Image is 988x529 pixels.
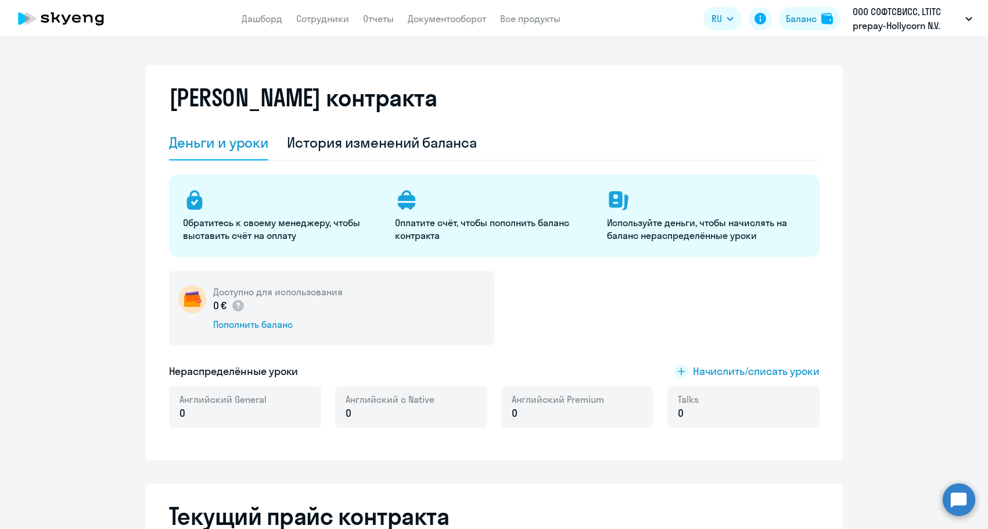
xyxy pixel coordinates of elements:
[512,393,604,406] span: Английский Premium
[179,406,185,421] span: 0
[821,13,833,24] img: balance
[408,13,486,24] a: Документооборот
[183,216,381,242] p: Обратитесь к своему менеджеру, чтобы выставить счёт на оплату
[678,406,684,421] span: 0
[213,318,343,331] div: Пополнить баланс
[607,216,805,242] p: Используйте деньги, чтобы начислять на баланс нераспределённые уроки
[712,12,722,26] span: RU
[178,285,206,313] img: wallet-circle.png
[853,5,961,33] p: ООО СОФТСВИСС, LTITC prepay-Hollycorn N.V.
[678,393,699,406] span: Talks
[703,7,742,30] button: RU
[779,7,840,30] button: Балансbalance
[296,13,349,24] a: Сотрудники
[346,406,351,421] span: 0
[363,13,394,24] a: Отчеты
[693,364,820,379] span: Начислить/списать уроки
[346,393,434,406] span: Английский с Native
[169,133,269,152] div: Деньги и уроки
[213,298,246,313] p: 0 €
[242,13,282,24] a: Дашборд
[179,393,267,406] span: Английский General
[213,285,343,298] h5: Доступно для использования
[169,364,299,379] h5: Нераспределённые уроки
[287,133,477,152] div: История изменений баланса
[847,5,978,33] button: ООО СОФТСВИСС, LTITC prepay-Hollycorn N.V.
[395,216,593,242] p: Оплатите счёт, чтобы пополнить баланс контракта
[500,13,561,24] a: Все продукты
[512,406,518,421] span: 0
[169,84,437,112] h2: [PERSON_NAME] контракта
[786,12,817,26] div: Баланс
